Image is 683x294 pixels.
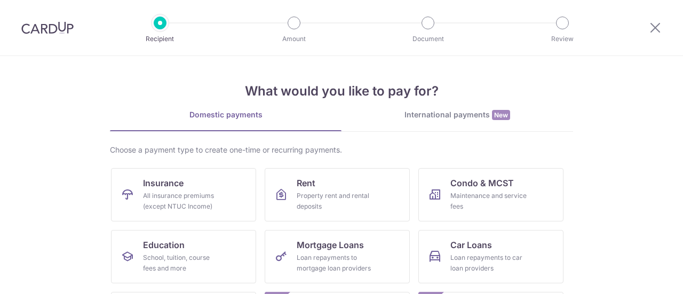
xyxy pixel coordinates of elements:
p: Document [388,34,467,44]
div: Maintenance and service fees [450,190,527,212]
a: EducationSchool, tuition, course fees and more [111,230,256,283]
a: Mortgage LoansLoan repayments to mortgage loan providers [265,230,410,283]
div: Loan repayments to mortgage loan providers [297,252,374,274]
div: Choose a payment type to create one-time or recurring payments. [110,145,573,155]
a: RentProperty rent and rental deposits [265,168,410,221]
p: Recipient [121,34,200,44]
div: Domestic payments [110,109,341,120]
div: School, tuition, course fees and more [143,252,220,274]
span: Rent [297,177,315,189]
a: InsuranceAll insurance premiums (except NTUC Income) [111,168,256,221]
div: All insurance premiums (except NTUC Income) [143,190,220,212]
span: Mortgage Loans [297,239,364,251]
img: CardUp [21,21,74,34]
div: Property rent and rental deposits [297,190,374,212]
span: Insurance [143,177,184,189]
span: New [492,110,510,120]
div: Loan repayments to car loan providers [450,252,527,274]
p: Review [523,34,602,44]
span: Education [143,239,185,251]
span: Car Loans [450,239,492,251]
span: Condo & MCST [450,177,514,189]
div: International payments [341,109,573,121]
p: Amount [255,34,333,44]
h4: What would you like to pay for? [110,82,573,101]
a: Condo & MCSTMaintenance and service fees [418,168,563,221]
a: Car LoansLoan repayments to car loan providers [418,230,563,283]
